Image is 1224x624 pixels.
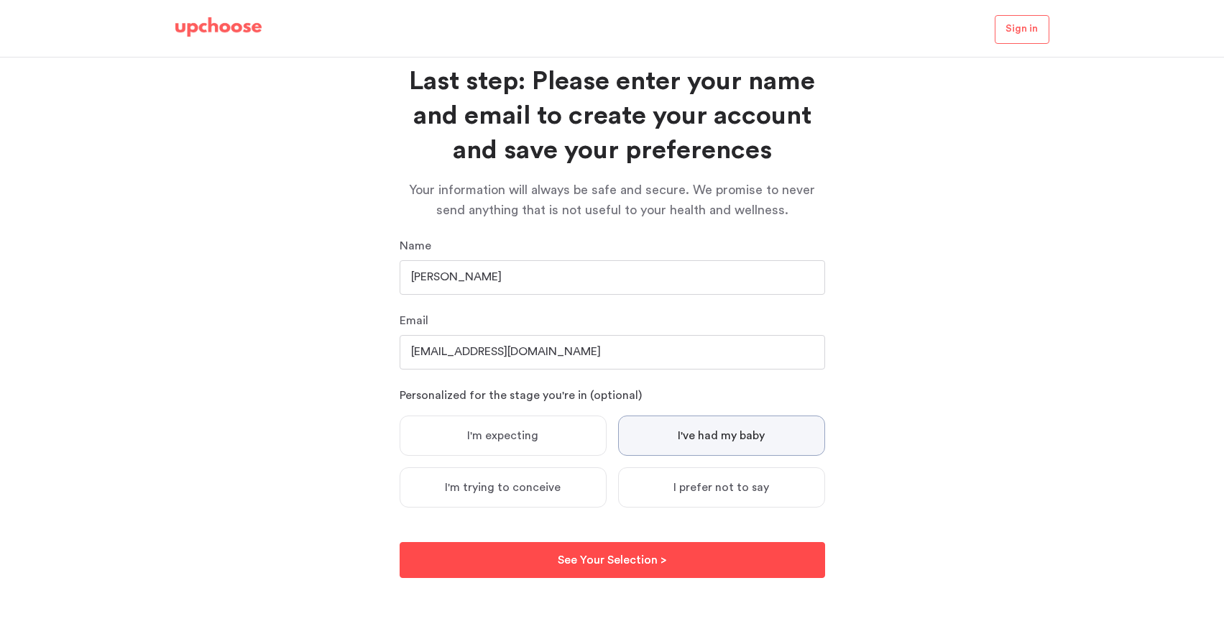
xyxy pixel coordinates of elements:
[467,428,538,443] span: I'm expecting
[995,15,1049,44] a: Sign in
[678,428,765,443] span: I've had my baby
[400,387,825,404] p: Personalized for the stage you're in (optional)
[558,551,666,569] p: See Your Selection >
[400,260,825,295] input: Your name here....
[400,237,825,254] p: Name
[400,65,825,168] h2: Last step: Please enter your name and email to create your account and save your preferences
[400,180,825,220] p: Your information will always be safe and secure. We promise to never send anything that is not us...
[400,312,825,329] p: Email
[400,335,825,370] input: Your email here....
[175,17,262,44] a: UpChoose
[673,480,769,495] span: I prefer not to say
[445,480,561,495] span: I'm trying to conceive
[400,542,825,578] button: See Your Selection >
[175,17,262,37] img: UpChoose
